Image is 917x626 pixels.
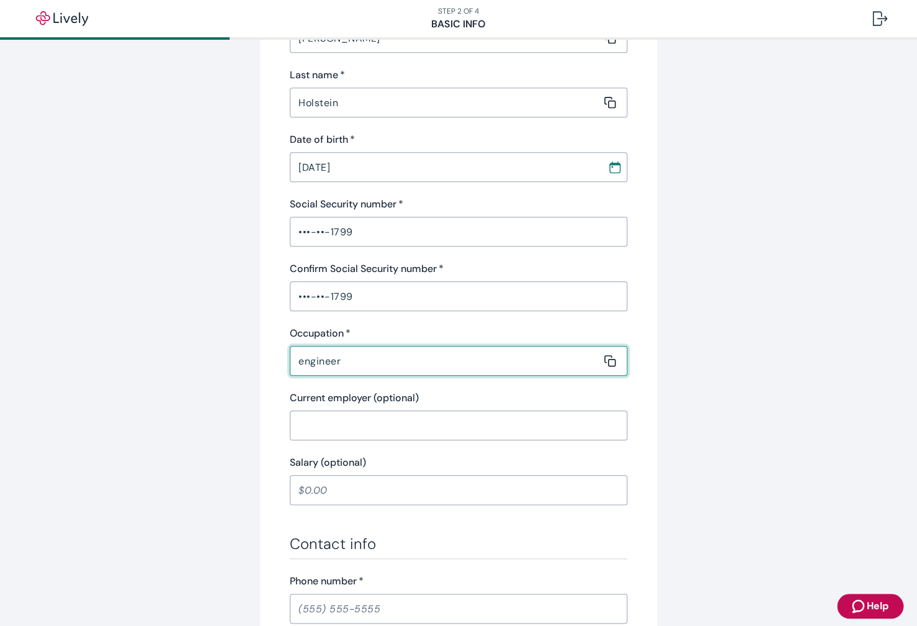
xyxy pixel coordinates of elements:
[862,4,897,34] button: Log out
[290,478,627,502] input: $0.00
[290,596,627,621] input: (555) 555-5555
[290,219,627,244] input: ••• - •• - ••••
[290,261,444,276] label: Confirm Social Security number
[290,132,355,147] label: Date of birth
[290,455,366,470] label: Salary (optional)
[290,68,345,83] label: Last name
[604,355,616,367] svg: Copy to clipboard
[290,326,351,341] label: Occupation
[837,594,903,619] button: Zendesk support iconHelp
[601,94,619,111] button: Copy message content to clipboard
[290,535,627,553] h3: Contact info
[609,161,621,173] svg: Calendar
[290,574,364,589] label: Phone number
[867,599,888,614] span: Help
[601,352,619,370] button: Copy message content to clipboard
[604,156,626,178] button: Choose date, selected date is Jan 9, 1978
[290,391,419,406] label: Current employer (optional)
[290,284,627,309] input: ••• - •• - ••••
[290,155,599,179] input: MM / DD / YYYY
[27,11,97,26] img: Lively
[852,599,867,614] svg: Zendesk support icon
[290,197,403,212] label: Social Security number
[604,96,616,109] svg: Copy to clipboard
